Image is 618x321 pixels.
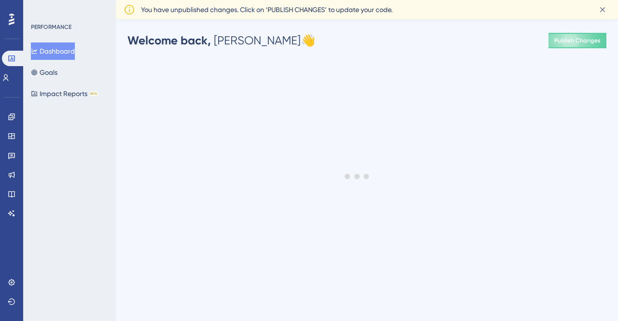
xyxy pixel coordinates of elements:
[127,33,315,48] div: [PERSON_NAME] 👋
[127,33,211,47] span: Welcome back,
[31,23,71,31] div: PERFORMANCE
[31,42,75,60] button: Dashboard
[554,37,601,44] span: Publish Changes
[89,91,98,96] div: BETA
[141,4,393,15] span: You have unpublished changes. Click on ‘PUBLISH CHANGES’ to update your code.
[31,64,57,81] button: Goals
[31,85,98,102] button: Impact ReportsBETA
[548,33,606,48] button: Publish Changes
